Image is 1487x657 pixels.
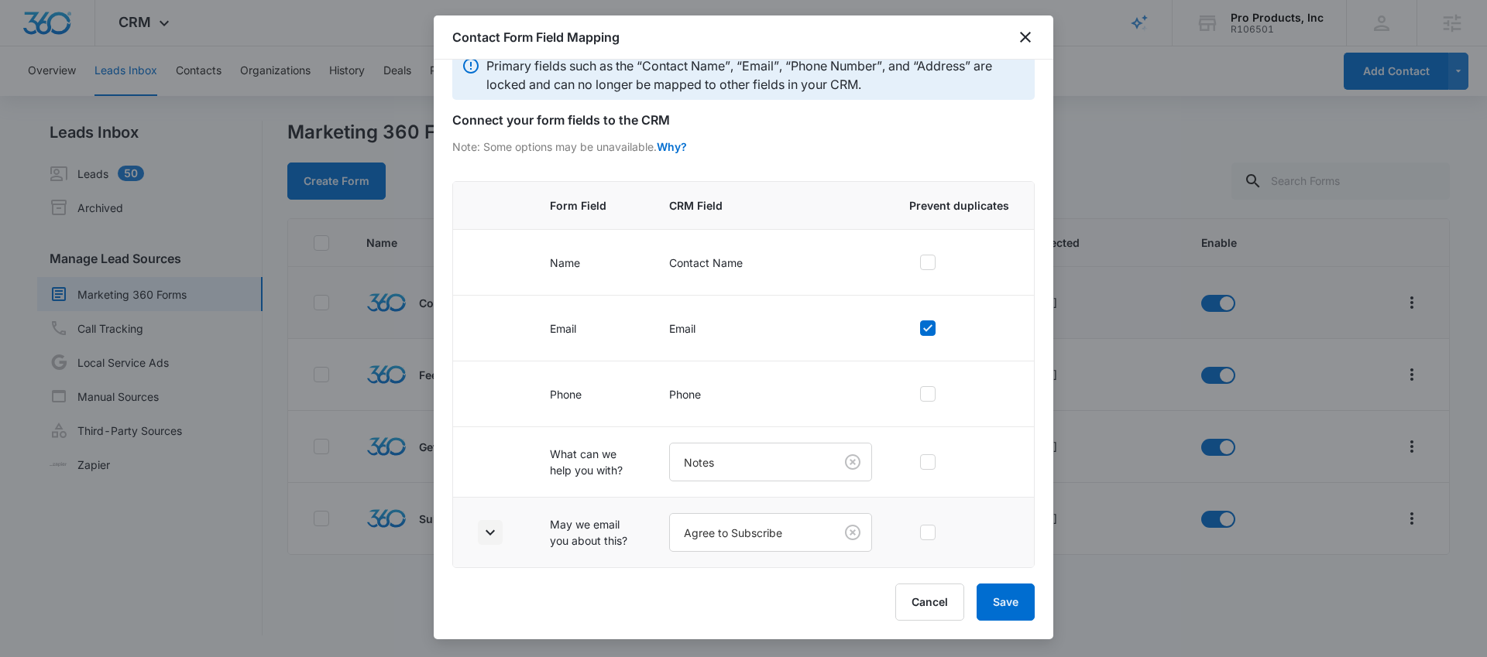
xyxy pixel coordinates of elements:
h1: Contact Form Field Mapping [452,28,620,46]
p: Phone [669,386,872,402]
h6: Connect your form fields to the CRM [452,111,1035,129]
p: Email [669,320,872,337]
span: Why? [657,139,687,166]
p: Note: Some options may be unavailable. [452,139,657,155]
button: close [1016,28,1035,46]
p: Contact Name [669,255,872,271]
p: Primary fields such as the “Contact Name”, “Email”, “Phone Number”, and “Address” are locked and ... [486,56,1025,94]
td: Email [531,296,651,361]
button: Clear [840,450,865,474]
span: CRM Field [669,197,872,214]
span: Prevent duplicates [909,197,1009,214]
button: Cancel [895,583,964,621]
td: May we email you about this? [531,498,651,568]
button: Save [977,583,1035,621]
button: Toggle Row Expanded [478,520,503,545]
td: Phone [531,361,651,427]
td: Name [531,230,651,296]
button: Clear [840,520,865,545]
span: Form Field [550,197,632,214]
td: What can we help you with? [531,427,651,498]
